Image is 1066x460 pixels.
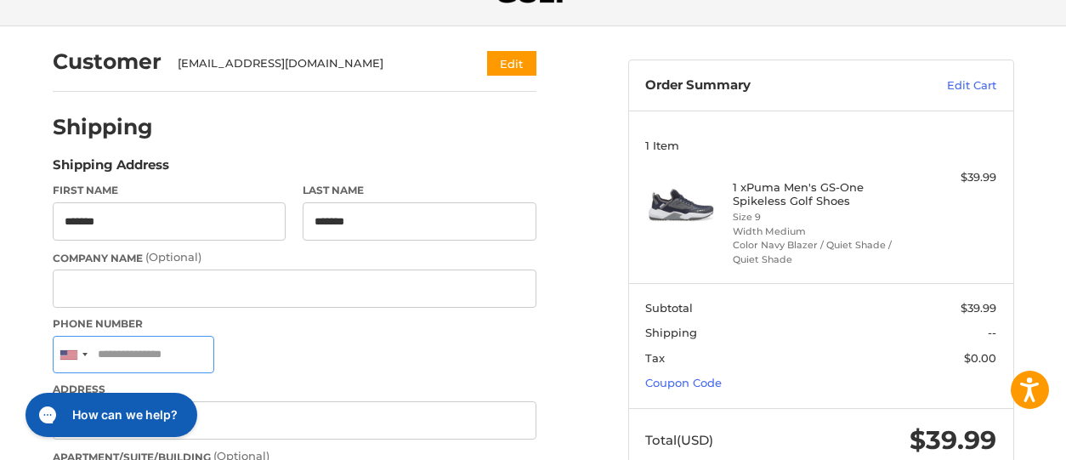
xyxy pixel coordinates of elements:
[53,156,169,183] legend: Shipping Address
[645,301,693,315] span: Subtotal
[961,301,996,315] span: $39.99
[645,376,722,389] a: Coupon Code
[733,238,904,266] li: Color Navy Blazer / Quiet Shade / Quiet Shade
[53,382,536,397] label: Address
[645,77,884,94] h3: Order Summary
[54,337,93,373] div: United States: +1
[645,351,665,365] span: Tax
[645,432,713,448] span: Total (USD)
[487,51,536,76] button: Edit
[53,316,536,332] label: Phone Number
[178,55,454,72] div: [EMAIL_ADDRESS][DOMAIN_NAME]
[733,224,904,239] li: Width Medium
[17,387,202,443] iframe: Gorgias live chat messenger
[733,180,904,208] h4: 1 x Puma Men's GS-One Spikeless Golf Shoes
[53,249,536,266] label: Company Name
[145,250,201,264] small: (Optional)
[733,210,904,224] li: Size 9
[909,169,996,186] div: $39.99
[303,183,536,198] label: Last Name
[645,139,996,152] h3: 1 Item
[988,326,996,339] span: --
[53,183,286,198] label: First Name
[53,48,162,75] h2: Customer
[645,326,697,339] span: Shipping
[884,77,996,94] a: Edit Cart
[53,114,153,140] h2: Shipping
